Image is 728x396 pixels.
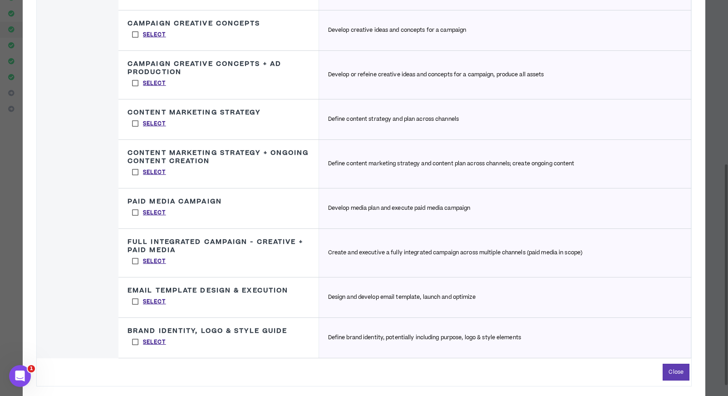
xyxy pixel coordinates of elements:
h3: Content Marketing Strategy [128,109,261,117]
p: Develop creative ideas and concepts for a campaign [328,26,467,35]
p: Define content marketing strategy and content plan across channels; create ongoing content [328,160,575,168]
p: Develop media plan and execute paid media campaign [328,204,471,213]
p: Design and develop email template, launch and optimize [328,293,476,302]
p: Select [143,298,166,306]
p: Develop or refeine creative ideas and concepts for a campaign, produce all assets [328,71,544,79]
h3: Brand Identity, Logo & Style Guide [128,327,287,335]
h3: Campaign Creative Concepts + Ad Production [128,60,310,76]
p: Select [143,209,166,217]
p: Create and executive a fully integrated campaign across multiple channels (paid media in scope) [328,249,582,257]
iframe: Intercom live chat [9,365,31,387]
h3: Email Template Design & Execution [128,287,288,295]
p: Define content strategy and plan across channels [328,115,459,124]
p: Select [143,31,166,39]
p: Select [143,257,166,266]
h3: Content Marketing Strategy + Ongoing Content Creation [128,149,310,165]
button: Close [663,364,689,381]
p: Select [143,120,166,128]
p: Select [143,79,166,88]
p: Define brand identity, potentially including purpose, logo & style elements [328,334,521,342]
h3: Campaign Creative Concepts [128,20,261,28]
span: 1 [28,365,35,372]
h3: Paid Media Campaign [128,198,222,206]
p: Select [143,168,166,177]
p: Select [143,338,166,346]
h3: Full Integrated Campaign - Creative + Paid Media [128,238,310,254]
